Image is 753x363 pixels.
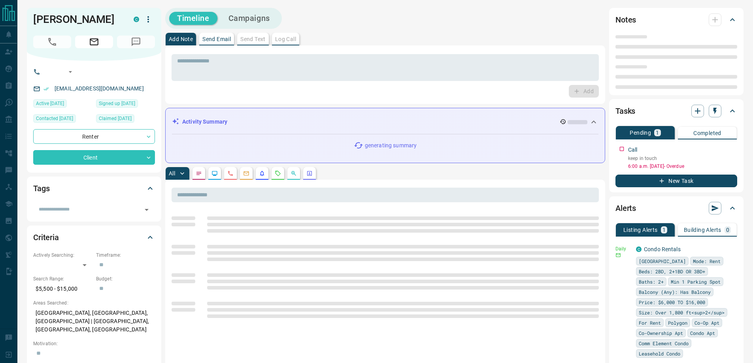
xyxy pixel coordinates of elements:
p: 0 [726,227,729,233]
span: Baths: 2+ [639,278,664,286]
p: Listing Alerts [623,227,658,233]
span: Comm Element Condo [639,339,689,347]
span: For Rent [639,319,661,327]
button: New Task [615,175,737,187]
p: Motivation: [33,340,155,347]
p: [GEOGRAPHIC_DATA], [GEOGRAPHIC_DATA], [GEOGRAPHIC_DATA] | [GEOGRAPHIC_DATA], [GEOGRAPHIC_DATA], [... [33,307,155,336]
svg: Email Verified [43,86,49,92]
svg: Agent Actions [306,170,313,177]
p: Completed [693,130,721,136]
div: Tasks [615,102,737,120]
span: Signed up [DATE] [99,100,135,107]
span: Email [75,36,113,48]
p: Send Email [202,36,231,42]
svg: Listing Alerts [259,170,265,177]
span: Price: $6,000 TO $16,000 [639,298,705,306]
div: condos.ca [134,17,139,22]
span: Contacted [DATE] [36,115,73,122]
p: Search Range: [33,275,92,282]
div: Renter [33,129,155,144]
div: Client [33,150,155,165]
a: Condo Rentals [644,246,681,252]
h2: Tasks [615,105,635,117]
span: No Number [117,36,155,48]
div: Activity Summary [172,115,598,129]
p: 6:00 a.m. [DATE] - Overdue [628,163,737,170]
span: Active [DATE] [36,100,64,107]
div: Tags [33,179,155,198]
span: Co-Op Apt [694,319,719,327]
p: Call [628,146,638,154]
p: All [169,171,175,176]
h2: Criteria [33,231,59,244]
p: Actively Searching: [33,252,92,259]
div: Sun Sep 22 2019 [96,99,155,110]
div: Tue Sep 24 2019 [96,114,155,125]
h2: Notes [615,13,636,26]
span: Claimed [DATE] [99,115,132,122]
a: [EMAIL_ADDRESS][DOMAIN_NAME] [55,85,144,92]
span: [GEOGRAPHIC_DATA] [639,257,686,265]
div: Criteria [33,228,155,247]
p: $5,500 - $15,000 [33,282,92,295]
p: Timeframe: [96,252,155,259]
p: keep in touch [628,155,737,162]
svg: Calls [227,170,234,177]
button: Timeline [169,12,217,25]
p: Add Note [169,36,193,42]
div: condos.ca [636,246,642,252]
span: Beds: 2BD, 2+1BD OR 3BD+ [639,267,705,275]
span: Mode: Rent [693,257,721,265]
button: Open [141,204,152,215]
svg: Email [615,252,621,258]
button: Campaigns [221,12,278,25]
svg: Emails [243,170,249,177]
span: Balcony (Any): Has Balcony [639,288,711,296]
h2: Tags [33,182,49,195]
p: Pending [630,130,651,135]
span: Co-Ownership Apt [639,329,683,337]
div: Thu Feb 15 2024 [33,114,92,125]
button: Open [66,67,75,77]
p: 1 [662,227,666,233]
h1: [PERSON_NAME] [33,13,122,26]
span: No Number [33,36,71,48]
span: Polygon [668,319,687,327]
p: 1 [656,130,659,135]
p: Building Alerts [684,227,721,233]
svg: Lead Browsing Activity [211,170,218,177]
svg: Notes [196,170,202,177]
div: Alerts [615,199,737,218]
p: generating summary [365,141,417,150]
p: Budget: [96,275,155,282]
p: Areas Searched: [33,299,155,307]
svg: Requests [275,170,281,177]
svg: Opportunities [291,170,297,177]
div: Tue Oct 07 2025 [33,99,92,110]
span: Size: Over 1,800 ft<sup>2</sup> [639,308,725,316]
span: Leasehold Condo [639,350,680,357]
p: Daily [615,245,631,252]
p: Activity Summary [182,118,227,126]
span: Condo Apt [690,329,715,337]
span: Min 1 Parking Spot [671,278,721,286]
h2: Alerts [615,202,636,214]
div: Notes [615,10,737,29]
